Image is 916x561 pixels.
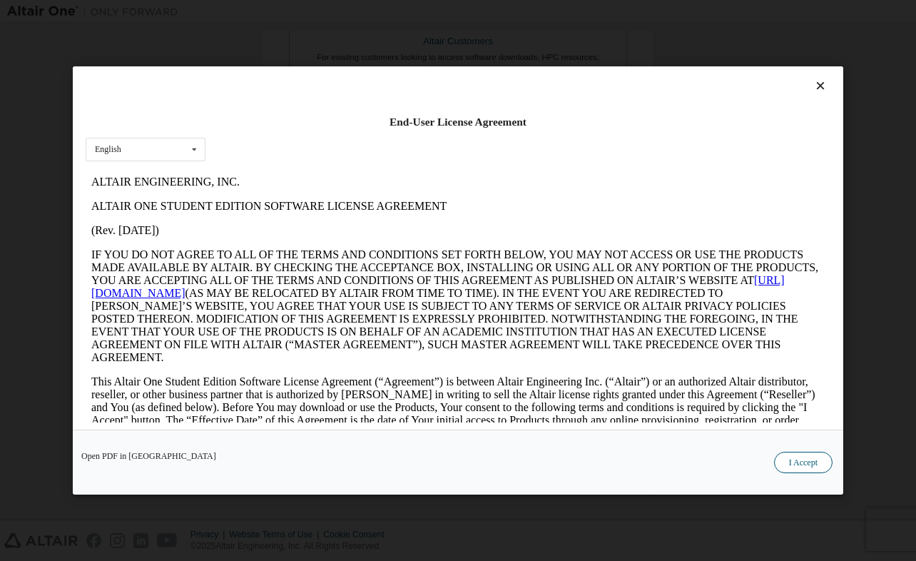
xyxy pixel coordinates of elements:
[6,6,739,19] p: ALTAIR ENGINEERING, INC.
[6,104,699,129] a: [URL][DOMAIN_NAME]
[86,115,830,129] div: End-User License Agreement
[6,79,739,194] p: IF YOU DO NOT AGREE TO ALL OF THE TERMS AND CONDITIONS SET FORTH BELOW, YOU MAY NOT ACCESS OR USE...
[6,30,739,43] p: ALTAIR ONE STUDENT EDITION SOFTWARE LICENSE AGREEMENT
[6,206,739,270] p: This Altair One Student Edition Software License Agreement (“Agreement”) is between Altair Engine...
[81,452,216,460] a: Open PDF in [GEOGRAPHIC_DATA]
[95,145,121,153] div: English
[774,452,833,473] button: I Accept
[6,54,739,67] p: (Rev. [DATE])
